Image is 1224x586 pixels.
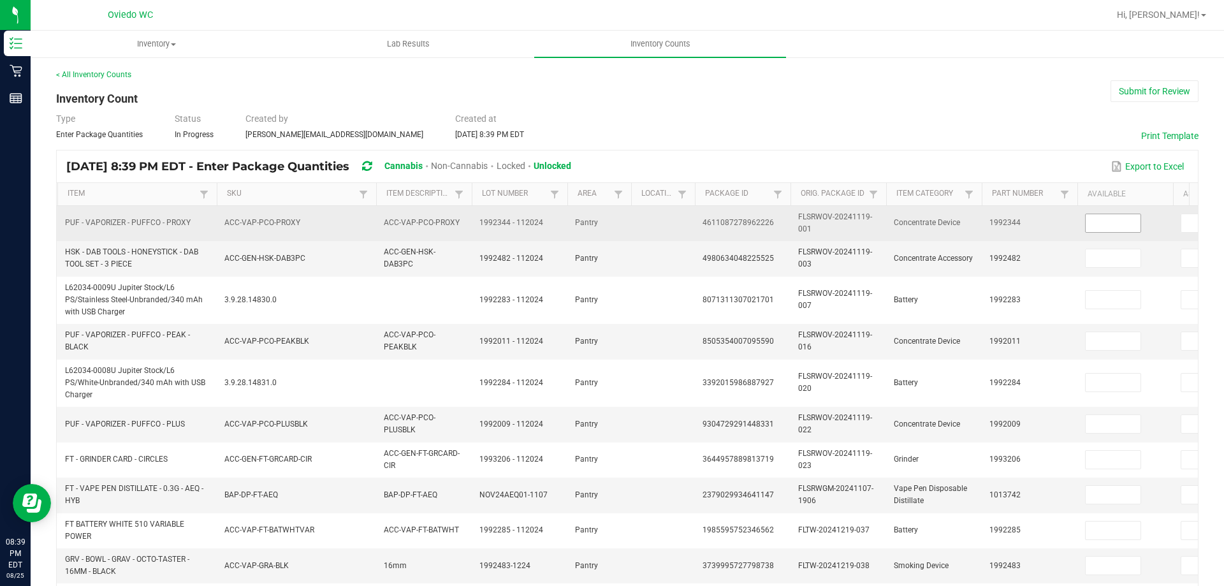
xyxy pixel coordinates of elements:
[10,64,22,77] inline-svg: Retail
[282,31,534,57] a: Lab Results
[798,212,872,233] span: FLSRWOV-20241119-001
[384,525,459,534] span: ACC-VAP-FT-BATWHT
[479,420,543,429] span: 1992009 - 112024
[227,189,355,199] a: SKUSortable
[384,413,435,434] span: ACC-VAP-PCO-PLUSBLK
[13,484,51,522] iframe: Resource center
[224,295,277,304] span: 3.9.28.14830.0
[384,330,435,351] span: ACC-VAP-PCO-PEAKBLK
[175,114,201,124] span: Status
[798,372,872,393] span: FLSRWOV-20241119-020
[575,561,598,570] span: Pantry
[578,189,610,199] a: AreaSortable
[703,378,774,387] span: 3392015986887927
[65,484,203,505] span: FT - VAPE PEN DISTILLATE - 0.3G - AEQ - HYB
[894,484,967,505] span: Vape Pen Disposable Distillate
[386,189,451,199] a: Item DescriptionSortable
[479,295,543,304] span: 1992283 - 112024
[1057,186,1072,202] a: Filter
[196,186,212,202] a: Filter
[613,38,708,50] span: Inventory Counts
[1117,10,1200,20] span: Hi, [PERSON_NAME]!
[65,283,203,316] span: L62034-0009U Jupiter Stock/L6 PS/Stainless Steel-Unbranded/340 mAh with USB Charger
[989,455,1021,464] span: 1993206
[1108,156,1187,177] button: Export to Excel
[894,337,960,346] span: Concentrate Device
[989,295,1021,304] span: 1992283
[370,38,447,50] span: Lab Results
[431,161,488,171] span: Non-Cannabis
[894,420,960,429] span: Concentrate Device
[56,114,75,124] span: Type
[989,337,1021,346] span: 1992011
[798,484,873,505] span: FLSRWGM-20241107-1906
[245,114,288,124] span: Created by
[961,186,977,202] a: Filter
[798,413,872,434] span: FLSRWOV-20241119-022
[384,247,435,268] span: ACC-GEN-HSK-DAB3PC
[798,449,872,470] span: FLSRWOV-20241119-023
[224,490,278,499] span: BAP-DP-FT-AEQ
[65,420,185,429] span: PUF - VAPORIZER - PUFFCO - PLUS
[56,92,138,105] span: Inventory Count
[534,31,786,57] a: Inventory Counts
[224,455,312,464] span: ACC-GEN-FT-GRCARD-CIR
[989,420,1021,429] span: 1992009
[479,561,530,570] span: 1992483-1224
[479,490,548,499] span: NOV24AEQ01-1107
[703,337,774,346] span: 8505354007095590
[384,161,423,171] span: Cannabis
[224,420,308,429] span: ACC-VAP-PCO-PLUSBLK
[534,161,571,171] span: Unlocked
[10,92,22,105] inline-svg: Reports
[894,561,949,570] span: Smoking Device
[992,189,1056,199] a: Part NumberSortable
[384,490,437,499] span: BAP-DP-FT-AEQ
[894,295,918,304] span: Battery
[641,189,674,199] a: LocationSortable
[674,186,690,202] a: Filter
[451,186,467,202] a: Filter
[801,189,865,199] a: Orig. Package IdSortable
[703,490,774,499] span: 2379029934641147
[479,337,543,346] span: 1992011 - 112024
[56,70,131,79] a: < All Inventory Counts
[575,455,598,464] span: Pantry
[703,218,774,227] span: 4611087278962226
[384,561,407,570] span: 16mm
[547,186,562,202] a: Filter
[224,218,300,227] span: ACC-VAP-PCO-PROXY
[384,449,460,470] span: ACC-GEN-FT-GRCARD-CIR
[384,218,460,227] span: ACC-VAP-PCO-PROXY
[798,561,870,570] span: FLTW-20241219-038
[65,330,190,351] span: PUF - VAPORIZER - PUFFCO - PEAK - BLACK
[224,525,314,534] span: ACC-VAP-FT-BATWHTVAR
[482,189,546,199] a: Lot NumberSortable
[56,130,143,139] span: Enter Package Quantities
[224,337,309,346] span: ACC-VAP-PCO-PEAKBLK
[108,10,153,20] span: Oviedo WC
[6,536,25,571] p: 08:39 PM EDT
[866,186,881,202] a: Filter
[575,254,598,263] span: Pantry
[894,254,973,263] span: Concentrate Accessory
[575,337,598,346] span: Pantry
[798,330,872,351] span: FLSRWOV-20241119-016
[1141,129,1198,142] button: Print Template
[894,218,960,227] span: Concentrate Device
[175,130,214,139] span: In Progress
[479,254,543,263] span: 1992482 - 112024
[575,420,598,429] span: Pantry
[1077,183,1173,206] th: Available
[989,525,1021,534] span: 1992285
[1111,80,1198,102] button: Submit for Review
[989,254,1021,263] span: 1992482
[479,455,543,464] span: 1993206 - 112024
[705,189,769,199] a: Package IdSortable
[68,189,196,199] a: ItemSortable
[703,295,774,304] span: 8071311307021701
[703,455,774,464] span: 3644957889813719
[455,130,524,139] span: [DATE] 8:39 PM EDT
[479,218,543,227] span: 1992344 - 112024
[798,289,872,310] span: FLSRWOV-20241119-007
